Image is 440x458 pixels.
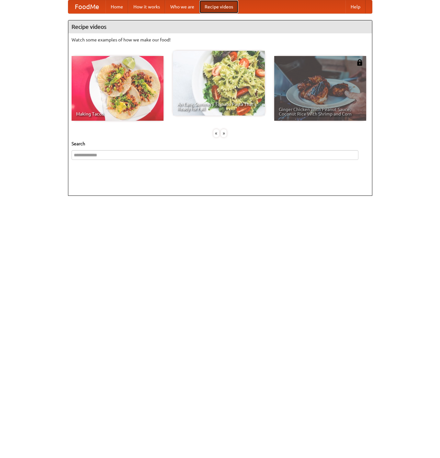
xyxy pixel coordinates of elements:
a: Home [106,0,128,13]
h4: Recipe videos [68,20,372,33]
a: How it works [128,0,165,13]
p: Watch some examples of how we make our food! [72,37,369,43]
a: Recipe videos [199,0,238,13]
img: 483408.png [356,59,363,66]
div: « [213,129,219,137]
a: An Easy, Summery Tomato Pasta That's Ready for Fall [173,51,265,116]
a: Making Tacos [72,56,164,121]
h5: Search [72,140,369,147]
span: Making Tacos [76,112,159,116]
div: » [221,129,227,137]
a: FoodMe [68,0,106,13]
a: Help [345,0,366,13]
a: Who we are [165,0,199,13]
span: An Easy, Summery Tomato Pasta That's Ready for Fall [177,102,260,111]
